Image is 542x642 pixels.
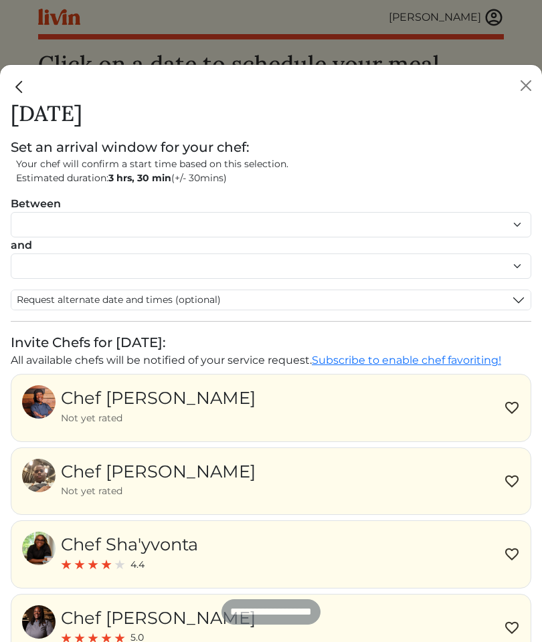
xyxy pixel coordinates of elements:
[504,400,520,416] img: heart_no_fill-48930e137196cddbfb08493a22f0c54f36344ca9e8def7d987276f91c48d3417.svg
[17,293,221,307] span: Request alternate date and times (optional)
[61,559,72,570] img: red_star-5cc96fd108c5e382175c3007810bf15d673b234409b64feca3859e161d9d1ec7.svg
[22,459,56,492] img: 40edb8f8868b937271aa03f2dccf48ec
[11,332,531,352] div: Invite Chefs for [DATE]:
[16,171,531,185] div: Estimated duration: (+/- 30mins)
[11,290,531,310] button: Request alternate date and times (optional)
[11,77,28,94] a: Close
[88,559,98,570] img: red_star-5cc96fd108c5e382175c3007810bf15d673b234409b64feca3859e161d9d1ec7.svg
[108,172,171,184] strong: 3 hrs, 30 min
[114,559,125,570] img: gray_star-a9743cfc725de93cdbfd37d9aa5936eef818df36360e3832adb92d34c2242183.svg
[504,473,520,490] img: heart_no_fill-48930e137196cddbfb08493a22f0c54f36344ca9e8def7d987276f91c48d3417.svg
[61,532,198,557] div: Chef Sha'yvonta
[130,558,145,572] span: 4.4
[74,559,85,570] img: red_star-5cc96fd108c5e382175c3007810bf15d673b234409b64feca3859e161d9d1ec7.svg
[11,196,61,212] label: Between
[16,157,531,171] div: Your chef will confirm a start time based on this selection.
[312,354,501,366] a: Subscribe to enable chef favoriting!
[61,385,256,411] div: Chef [PERSON_NAME]
[61,484,256,498] div: Not yet rated
[61,411,256,425] div: Not yet rated
[61,459,256,484] div: Chef [PERSON_NAME]
[11,237,32,253] label: and
[22,385,256,430] a: Chef [PERSON_NAME] Not yet rated
[504,620,520,636] img: heart_no_fill-48930e137196cddbfb08493a22f0c54f36344ca9e8def7d987276f91c48d3417.svg
[11,352,531,368] div: All available chefs will be notified of your service request.
[101,559,112,570] img: red_star-5cc96fd108c5e382175c3007810bf15d673b234409b64feca3859e161d9d1ec7.svg
[22,459,256,504] a: Chef [PERSON_NAME] Not yet rated
[11,137,531,157] div: Set an arrival window for your chef:
[22,385,56,419] img: ccdd12dce29d7208d37694d349dfbf71
[11,101,531,126] h1: [DATE]
[504,546,520,562] img: heart_no_fill-48930e137196cddbfb08493a22f0c54f36344ca9e8def7d987276f91c48d3417.svg
[11,78,28,96] img: back_caret-0738dc900bf9763b5e5a40894073b948e17d9601fd527fca9689b06ce300169f.svg
[22,532,198,576] a: Chef Sha'yvonta 4.4
[22,532,56,565] img: d366a2884c9401e74fb450b916da18b8
[515,75,537,96] button: Close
